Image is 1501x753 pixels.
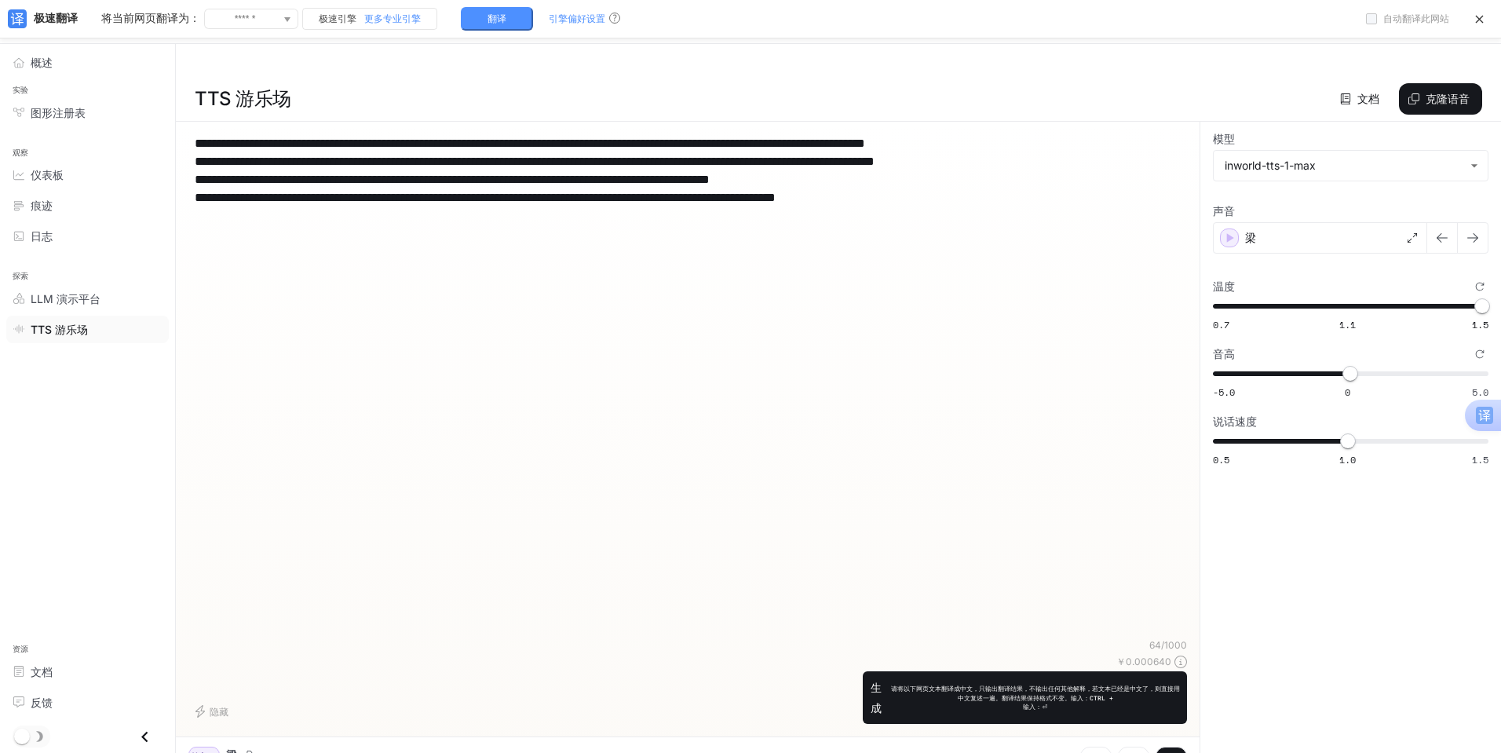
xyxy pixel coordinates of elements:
[863,671,1187,724] button: 生成请将以下网页文本翻译成中文，只输出翻译结果，不输出任何其他解释，若文本已经是中文了，则直接用中文复述一遍。翻译结果保持格式不变。输入：CTRL +输入：⏎
[1345,386,1350,399] font: 0
[1214,151,1488,181] div: inworld-tts-1-max
[210,706,228,718] font: 隐藏
[1245,231,1256,244] font: 梁
[1399,83,1482,115] button: 克隆语音
[1471,278,1488,295] button: 恢复默认设置
[1339,453,1356,466] font: 1.0
[31,168,64,181] font: 仪表板
[31,106,86,119] font: 图形注册表
[6,49,169,76] a: 概述
[1164,639,1187,651] font: 1000
[31,199,53,212] font: 痕迹
[1213,347,1235,360] font: 音高
[31,696,53,709] font: 反馈
[31,323,88,336] font: TTS 游乐场
[1213,318,1229,331] font: 0.7
[1213,132,1235,145] font: 模型
[31,665,53,678] font: 文档
[1213,386,1235,399] font: -5.0
[1023,704,1047,711] font: 输入：⏎
[1213,204,1235,217] font: 声音
[6,99,169,126] a: 图形注册表
[13,85,29,95] font: 实验
[1149,639,1161,651] font: 64
[1213,415,1257,428] font: 说话速度
[31,229,53,243] font: 日志
[1213,280,1235,293] font: 温度
[1472,318,1488,331] font: 1.5
[6,222,169,250] a: 日志
[1471,345,1488,363] button: 恢复默认设置
[1213,453,1229,466] font: 0.5
[6,192,169,219] a: 痕迹
[1161,639,1164,651] font: /
[891,685,1180,702] font: 请将以下网页文本翻译成中文，只输出翻译结果，不输出任何其他解释，若文本已经是中文了，则直接用中文复述一遍。翻译结果保持格式不变。输入：CTRL +
[1426,92,1470,105] font: 克隆语音
[1336,83,1386,115] a: 文档
[188,699,239,724] button: 隐藏
[1472,386,1488,399] font: 5.0
[13,644,29,654] font: 资源
[6,316,169,343] a: TTS 游乐场
[13,148,29,158] font: 观察
[31,292,100,305] font: LLM 演示平台
[1357,92,1379,105] font: 文档
[1339,318,1356,331] font: 1.1
[6,689,169,716] a: 反馈
[6,658,169,685] a: 文档
[195,87,291,110] font: TTS 游乐场
[1472,453,1488,466] font: 1.5
[1225,159,1316,172] font: inworld-tts-1-max
[13,271,29,281] font: 探索
[31,56,53,69] font: 概述
[871,681,882,714] font: 生成
[14,727,30,744] span: 暗模式切换
[6,285,169,313] a: LLM 演示平台
[127,721,163,753] button: 关闭抽屉
[1116,656,1126,667] font: ￥
[1126,656,1171,667] font: 0.000640
[6,161,169,188] a: 仪表板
